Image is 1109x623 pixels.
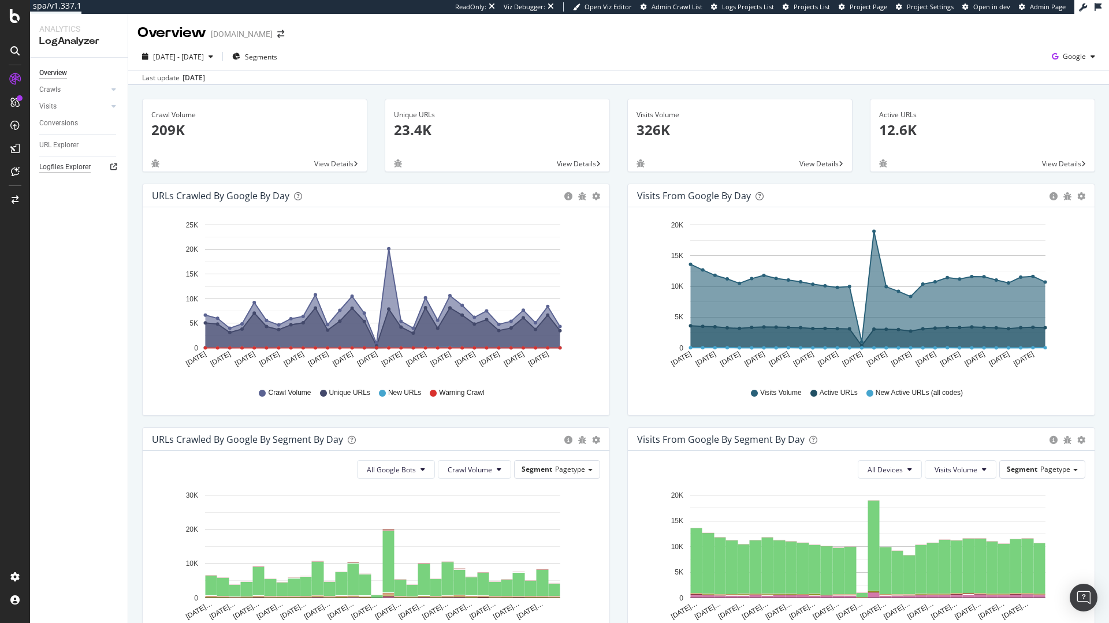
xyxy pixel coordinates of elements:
div: circle-info [1050,192,1058,200]
span: All Devices [868,465,903,475]
div: Visits from Google by day [637,190,751,202]
text: [DATE] [209,350,232,368]
button: Segments [228,47,282,66]
text: 15K [186,270,198,278]
a: Logfiles Explorer [39,161,120,173]
span: New Active URLs (all codes) [876,388,963,398]
text: [DATE] [694,350,717,368]
div: Open Intercom Messenger [1070,584,1097,611]
text: [DATE] [429,350,452,368]
span: Projects List [794,2,830,11]
text: [DATE] [282,350,306,368]
div: bug [637,159,645,167]
div: gear [1077,192,1085,200]
span: Project Page [850,2,887,11]
div: arrow-right-arrow-left [277,30,284,38]
text: 0 [679,594,683,602]
div: Last update [142,73,205,83]
span: New URLs [388,388,421,398]
span: Crawl Volume [268,388,311,398]
text: 5K [189,319,198,327]
text: 25K [186,221,198,229]
text: [DATE] [331,350,354,368]
div: bug [879,159,887,167]
a: URL Explorer [39,139,120,151]
svg: A chart. [152,488,596,622]
a: Open Viz Editor [573,2,632,12]
text: [DATE] [743,350,766,368]
span: Pagetype [1040,464,1070,474]
span: Open Viz Editor [585,2,632,11]
text: [DATE] [865,350,888,368]
text: [DATE] [768,350,791,368]
a: Visits [39,100,108,113]
text: [DATE] [939,350,962,368]
span: Segment [522,464,552,474]
button: [DATE] - [DATE] [137,47,218,66]
div: ReadOnly: [455,2,486,12]
div: LogAnalyzer [39,35,118,48]
div: gear [1077,436,1085,444]
span: Warning Crawl [439,388,484,398]
span: View Details [1042,159,1081,169]
a: Overview [39,67,120,79]
text: [DATE] [307,350,330,368]
text: 10K [671,282,683,290]
text: [DATE] [380,350,403,368]
text: [DATE] [792,350,815,368]
span: Project Settings [907,2,954,11]
text: 10K [186,560,198,568]
div: Visits [39,100,57,113]
button: Visits Volume [925,460,996,479]
text: 30K [186,491,198,499]
text: [DATE] [914,350,937,368]
div: circle-info [564,436,572,444]
div: URLs Crawled by Google By Segment By Day [152,434,343,445]
text: 20K [671,221,683,229]
div: [DOMAIN_NAME] [211,28,273,40]
text: [DATE] [233,350,256,368]
p: 23.4K [394,120,601,140]
span: Segments [245,52,277,62]
text: 15K [671,517,683,525]
text: [DATE] [503,350,526,368]
div: Visits Volume [637,110,843,120]
span: [DATE] - [DATE] [153,52,204,62]
span: Active URLs [820,388,858,398]
div: bug [578,192,586,200]
button: Crawl Volume [438,460,511,479]
span: Open in dev [973,2,1010,11]
a: Project Settings [896,2,954,12]
text: [DATE] [841,350,864,368]
a: Crawls [39,84,108,96]
span: All Google Bots [367,465,416,475]
span: View Details [557,159,596,169]
span: Visits Volume [935,465,977,475]
div: Overview [39,67,67,79]
div: bug [578,436,586,444]
div: Visits from Google By Segment By Day [637,434,805,445]
text: [DATE] [404,350,427,368]
text: [DATE] [669,350,693,368]
button: Google [1047,47,1100,66]
span: Admin Crawl List [652,2,702,11]
a: Projects List [783,2,830,12]
div: A chart. [152,217,596,377]
a: Logs Projects List [711,2,774,12]
text: [DATE] [184,350,207,368]
text: 15K [671,252,683,260]
span: Pagetype [555,464,585,474]
text: [DATE] [719,350,742,368]
text: [DATE] [963,350,987,368]
div: Crawls [39,84,61,96]
span: View Details [314,159,353,169]
a: Admin Crawl List [641,2,702,12]
div: Overview [137,23,206,43]
a: Conversions [39,117,120,129]
div: A chart. [637,488,1081,622]
div: URL Explorer [39,139,79,151]
text: [DATE] [890,350,913,368]
text: [DATE] [453,350,477,368]
text: [DATE] [478,350,501,368]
